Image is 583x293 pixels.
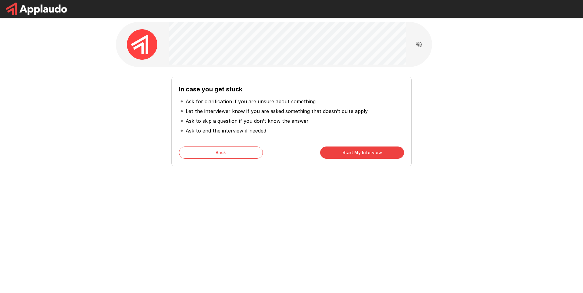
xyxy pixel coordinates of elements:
[186,98,316,105] p: Ask for clarification if you are unsure about something
[413,38,425,51] button: Read questions aloud
[179,86,242,93] b: In case you get stuck
[320,146,404,159] button: Start My Interview
[127,29,157,60] img: applaudo_avatar.png
[186,108,368,115] p: Let the interviewer know if you are asked something that doesn’t quite apply
[186,117,309,125] p: Ask to skip a question if you don’t know the answer
[186,127,266,134] p: Ask to end the interview if needed
[179,146,263,159] button: Back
